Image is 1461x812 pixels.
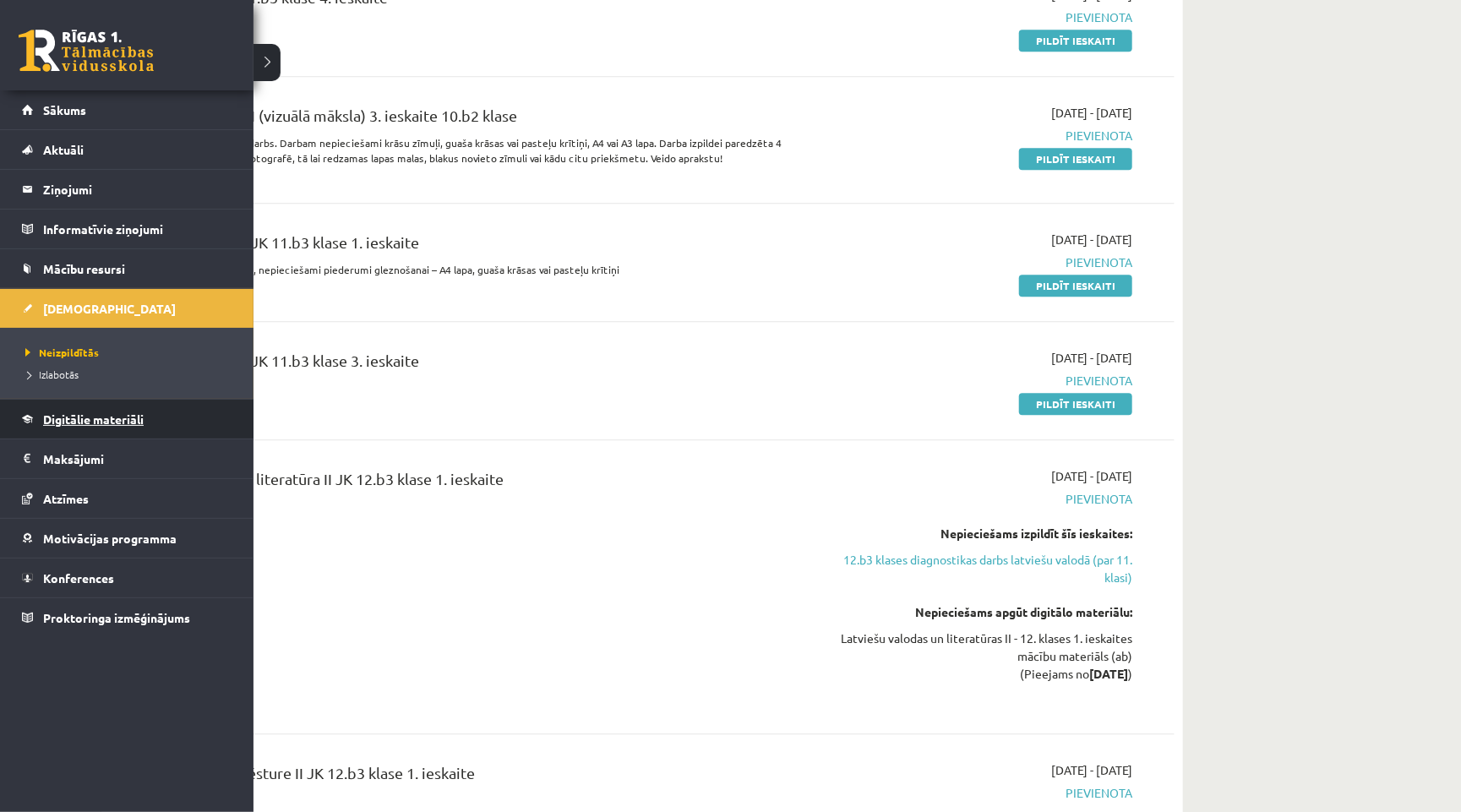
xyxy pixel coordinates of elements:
span: [DATE] - [DATE] [1051,231,1132,248]
a: Mācību resursi [22,249,232,288]
a: Konferences [22,559,232,597]
span: Pievienota [814,372,1132,390]
span: Motivācijas programma [43,531,177,546]
span: Proktoringa izmēģinājums [43,610,190,625]
span: Pievienota [814,784,1132,802]
div: Latviešu valodas un literatūras II - 12. klases 1. ieskaites mācību materiāls (ab) (Pieejams no ) [814,629,1132,683]
a: Ziņojumi [22,170,232,209]
strong: [DATE] [1089,666,1128,681]
div: Kultūra un māksla I (vizuālā māksla) 3. ieskaite 10.b2 klase [127,104,788,135]
div: Latviešu valoda un literatūra II JK 12.b3 klase 1. ieskaite [127,467,788,499]
span: Konferences [43,570,114,586]
a: Pildīt ieskaiti [1019,148,1132,170]
a: Pildīt ieskaiti [1019,275,1132,297]
a: Motivācijas programma [22,519,232,558]
div: Projekta darbs - Vēsture II JK 12.b3 klase 1. ieskaite [127,761,788,793]
span: Pievienota [814,8,1132,26]
a: Rīgas 1. Tālmācības vidusskola [19,30,154,72]
span: Digitālie materiāli [43,411,144,427]
legend: Informatīvie ziņojumi [43,210,232,248]
div: Kultūra un māksla JK 11.b3 klase 3. ieskaite [127,349,788,380]
span: Mācību resursi [43,261,125,276]
span: Izlabotās [21,368,79,381]
legend: Ziņojumi [43,170,232,209]
a: 12.b3 klases diagnostikas darbs latviešu valodā (par 11. klasi) [814,551,1132,586]
span: Pievienota [814,490,1132,508]
a: Pildīt ieskaiti [1019,30,1132,52]
span: [DATE] - [DATE] [1051,349,1132,367]
span: [DEMOGRAPHIC_DATA] [43,301,176,316]
a: Informatīvie ziņojumi [22,210,232,248]
div: Nepieciešams apgūt digitālo materiālu: [814,603,1132,621]
span: [DATE] - [DATE] [1051,467,1132,485]
a: Digitālie materiāli [22,400,232,439]
a: Aktuāli [22,130,232,169]
span: Atzīmes [43,491,89,506]
p: Ieskaitē būs jāveic radošs darbs. Darbam nepieciešami krāsu zīmuļi, guaša krāsas vai pasteļu krīt... [127,135,788,166]
a: Neizpildītās [21,345,237,360]
div: Kultūra un māksla JK 11.b3 klase 1. ieskaite [127,231,788,262]
div: Nepieciešams izpildīt šīs ieskaites: [814,525,1132,542]
span: [DATE] - [DATE] [1051,761,1132,779]
a: Sākums [22,90,232,129]
a: Maksājumi [22,439,232,478]
span: Sākums [43,102,86,117]
span: [DATE] - [DATE] [1051,104,1132,122]
a: Proktoringa izmēģinājums [22,598,232,637]
a: Izlabotās [21,367,237,382]
span: Pievienota [814,127,1132,144]
span: Aktuāli [43,142,84,157]
legend: Maksājumi [43,439,232,478]
a: Pildīt ieskaiti [1019,393,1132,415]
a: [DEMOGRAPHIC_DATA] [22,289,232,328]
p: Ieskaitē būs radošais darbs, nepieciešami piederumi gleznošanai – A4 lapa, guaša krāsas vai paste... [127,262,788,277]
a: Atzīmes [22,479,232,518]
span: Neizpildītās [21,346,99,359]
span: Pievienota [814,253,1132,271]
